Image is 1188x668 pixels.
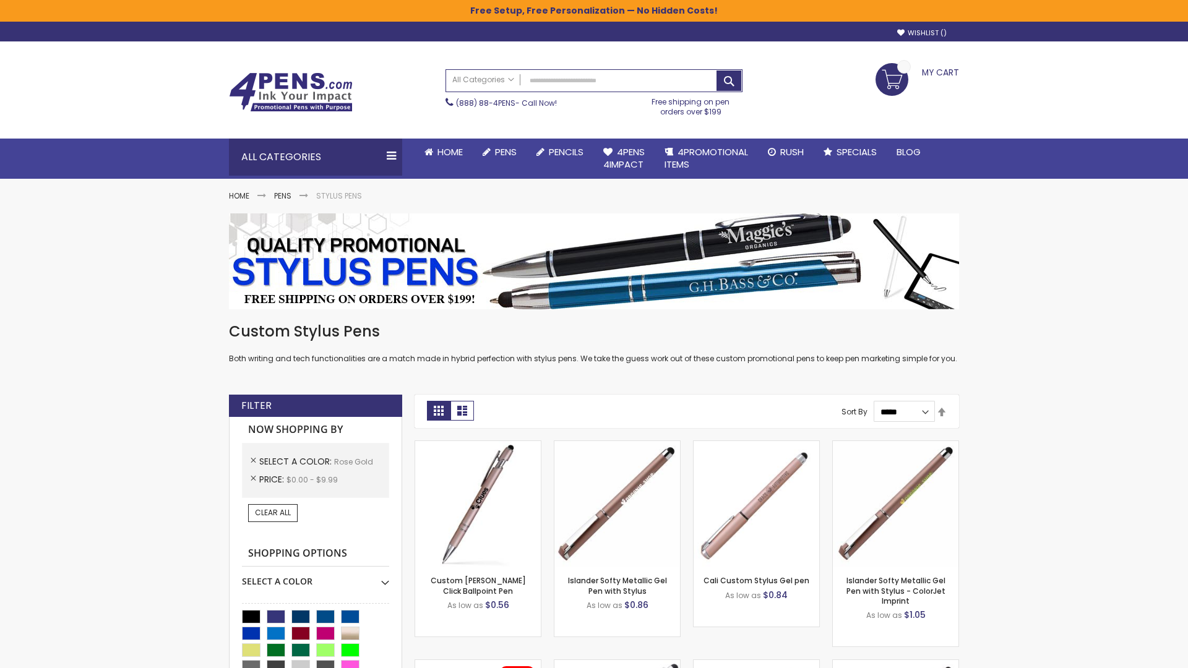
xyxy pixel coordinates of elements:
[495,145,517,158] span: Pens
[229,191,249,201] a: Home
[780,145,804,158] span: Rush
[452,75,514,85] span: All Categories
[725,590,761,601] span: As low as
[229,322,959,364] div: Both writing and tech functionalities are a match made in hybrid perfection with stylus pens. We ...
[837,145,877,158] span: Specials
[887,139,931,166] a: Blog
[587,600,622,610] span: As low as
[229,72,353,112] img: 4Pens Custom Pens and Promotional Products
[655,139,758,179] a: 4PROMOTIONALITEMS
[229,322,959,341] h1: Custom Stylus Pens
[229,213,959,309] img: Stylus Pens
[456,98,557,108] span: - Call Now!
[846,575,945,606] a: Islander Softy Metallic Gel Pen with Stylus - ColorJet Imprint
[286,474,338,485] span: $0.00 - $9.99
[841,406,867,417] label: Sort By
[255,507,291,518] span: Clear All
[833,441,958,567] img: Islander Softy Metallic Gel Pen with Stylus - ColorJet Imprint-Rose Gold
[527,139,593,166] a: Pencils
[665,145,748,171] span: 4PROMOTIONAL ITEMS
[456,98,515,108] a: (888) 88-4PENS
[241,399,272,413] strong: Filter
[242,417,389,443] strong: Now Shopping by
[447,600,483,610] span: As low as
[639,92,743,117] div: Free shipping on pen orders over $199
[758,139,814,166] a: Rush
[446,70,520,90] a: All Categories
[415,440,541,451] a: Custom Alex II Click Ballpoint Pen-Rose Gold
[427,401,450,421] strong: Grid
[415,441,541,567] img: Custom Alex II Click Ballpoint Pen-Rose Gold
[897,145,921,158] span: Blog
[554,441,680,567] img: Islander Softy Metallic Gel Pen with Stylus-Rose Gold
[242,541,389,567] strong: Shopping Options
[554,440,680,451] a: Islander Softy Metallic Gel Pen with Stylus-Rose Gold
[568,575,667,596] a: Islander Softy Metallic Gel Pen with Stylus
[704,575,809,586] a: Cali Custom Stylus Gel pen
[316,191,362,201] strong: Stylus Pens
[624,599,648,611] span: $0.86
[833,440,958,451] a: Islander Softy Metallic Gel Pen with Stylus - ColorJet Imprint-Rose Gold
[603,145,645,171] span: 4Pens 4impact
[334,456,373,467] span: Rose Gold
[242,567,389,588] div: Select A Color
[694,441,819,567] img: Cali Custom Stylus Gel pen-Rose Gold
[904,609,926,621] span: $1.05
[229,139,402,176] div: All Categories
[473,139,527,166] a: Pens
[248,504,298,521] a: Clear All
[485,599,509,611] span: $0.56
[259,455,334,468] span: Select A Color
[259,473,286,486] span: Price
[593,139,655,179] a: 4Pens4impact
[431,575,526,596] a: Custom [PERSON_NAME] Click Ballpoint Pen
[549,145,583,158] span: Pencils
[274,191,291,201] a: Pens
[763,589,788,601] span: $0.84
[866,610,902,620] span: As low as
[415,139,473,166] a: Home
[437,145,463,158] span: Home
[694,440,819,451] a: Cali Custom Stylus Gel pen-Rose Gold
[897,28,947,38] a: Wishlist
[814,139,887,166] a: Specials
